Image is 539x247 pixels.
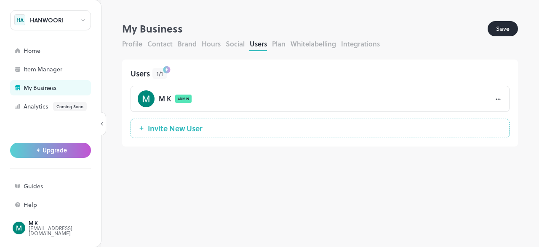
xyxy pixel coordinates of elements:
button: Profile [122,39,142,49]
span: Invite New User [144,124,207,133]
div: My Business [122,21,488,36]
div: [EMAIL_ADDRESS][DOMAIN_NAME] [29,225,108,236]
button: Users [250,39,267,49]
span: 1 / 1 [157,69,163,78]
button: Hours [202,39,221,49]
div: Guides [24,183,108,189]
button: Whitelabelling [291,39,336,49]
img: avatar [138,90,155,107]
div: My Business [24,85,108,91]
button: Plan [272,39,286,49]
div: Help [24,202,108,208]
button: Social [226,39,245,49]
div: Home [24,48,108,54]
div: Coming Soon [53,102,87,111]
img: ACg8ocKyM2fiA_1YOk9SCVo_UpGuGn7SN-LjvHZjN1J5enWUdut0Dg=s96-c [13,222,25,234]
div: Users [131,68,510,79]
div: ADMIN [175,95,192,103]
div: HANWOORI [30,17,64,23]
div: M K [29,220,108,225]
button: Contact [147,39,173,49]
div: Analytics [24,102,108,111]
div: HA [14,14,25,25]
button: Brand [178,39,197,49]
button: Invite New User [131,119,510,138]
span: Upgrade [43,147,67,154]
button: Integrations [341,39,380,49]
button: Save [488,21,518,36]
div: Item Manager [24,66,108,72]
p: M K [159,95,171,103]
